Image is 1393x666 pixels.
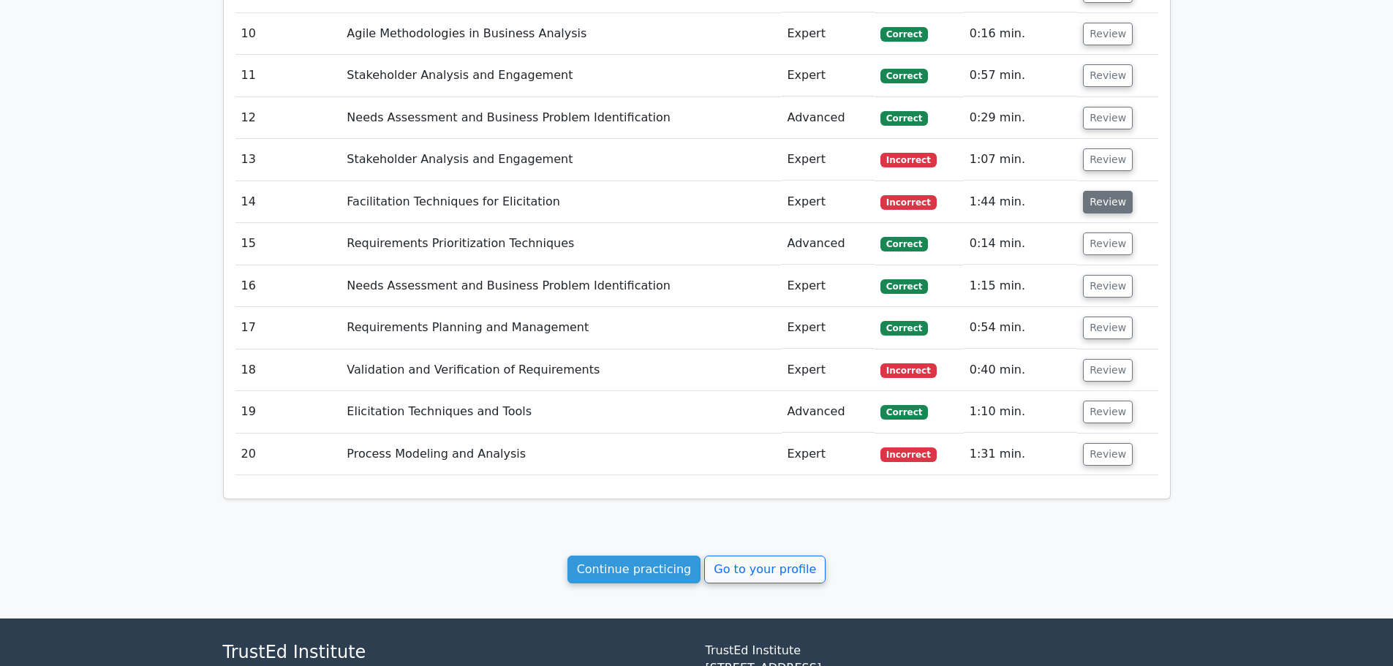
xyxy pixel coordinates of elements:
td: Advanced [782,391,875,433]
td: 20 [235,434,341,475]
td: Stakeholder Analysis and Engagement [341,139,781,181]
td: Expert [782,55,875,97]
td: Stakeholder Analysis and Engagement [341,55,781,97]
button: Review [1083,275,1133,298]
td: 0:16 min. [964,13,1077,55]
span: Incorrect [880,153,937,167]
td: 19 [235,391,341,433]
a: Go to your profile [704,556,826,583]
td: 10 [235,13,341,55]
td: Elicitation Techniques and Tools [341,391,781,433]
td: 1:31 min. [964,434,1077,475]
span: Correct [880,69,928,83]
span: Correct [880,405,928,420]
td: 17 [235,307,341,349]
td: 13 [235,139,341,181]
td: Expert [782,434,875,475]
td: 12 [235,97,341,139]
td: 15 [235,223,341,265]
td: Expert [782,181,875,223]
td: Expert [782,139,875,181]
td: Needs Assessment and Business Problem Identification [341,265,781,307]
h4: TrustEd Institute [223,642,688,663]
td: 18 [235,349,341,391]
td: 11 [235,55,341,97]
td: Expert [782,13,875,55]
button: Review [1083,443,1133,466]
span: Incorrect [880,195,937,210]
td: 0:40 min. [964,349,1077,391]
button: Review [1083,317,1133,339]
td: Facilitation Techniques for Elicitation [341,181,781,223]
td: Requirements Planning and Management [341,307,781,349]
td: Expert [782,307,875,349]
td: Advanced [782,97,875,139]
td: Requirements Prioritization Techniques [341,223,781,265]
td: 0:29 min. [964,97,1077,139]
button: Review [1083,359,1133,382]
td: 1:44 min. [964,181,1077,223]
span: Correct [880,279,928,294]
span: Correct [880,321,928,336]
button: Review [1083,64,1133,87]
td: Agile Methodologies in Business Analysis [341,13,781,55]
button: Review [1083,107,1133,129]
td: 16 [235,265,341,307]
td: 1:10 min. [964,391,1077,433]
button: Review [1083,191,1133,213]
button: Review [1083,23,1133,45]
button: Review [1083,232,1133,255]
td: 0:54 min. [964,307,1077,349]
td: Needs Assessment and Business Problem Identification [341,97,781,139]
td: Advanced [782,223,875,265]
a: Continue practicing [567,556,701,583]
span: Incorrect [880,363,937,378]
td: 1:15 min. [964,265,1077,307]
td: 0:14 min. [964,223,1077,265]
td: Process Modeling and Analysis [341,434,781,475]
span: Correct [880,27,928,42]
td: 1:07 min. [964,139,1077,181]
td: Validation and Verification of Requirements [341,349,781,391]
td: 14 [235,181,341,223]
span: Incorrect [880,447,937,462]
span: Correct [880,237,928,251]
td: 0:57 min. [964,55,1077,97]
button: Review [1083,401,1133,423]
td: Expert [782,349,875,391]
td: Expert [782,265,875,307]
span: Correct [880,111,928,126]
button: Review [1083,148,1133,171]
